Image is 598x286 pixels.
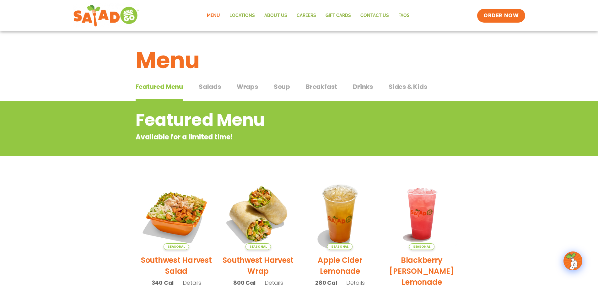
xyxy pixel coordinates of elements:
[385,177,458,250] img: Product photo for Blackberry Bramble Lemonade
[306,82,337,91] span: Breakfast
[237,82,258,91] span: Wraps
[477,9,525,23] a: ORDER NOW
[292,8,321,23] a: Careers
[202,8,225,23] a: Menu
[356,8,394,23] a: Contact Us
[245,243,271,250] span: Seasonal
[304,255,376,277] h2: Apple Cider Lemonade
[136,82,183,91] span: Featured Menu
[140,255,213,277] h2: Southwest Harvest Salad
[409,243,434,250] span: Seasonal
[136,80,463,101] div: Tabbed content
[483,12,519,19] span: ORDER NOW
[136,132,412,142] p: Available for a limited time!
[73,3,139,28] img: new-SAG-logo-768×292
[321,8,356,23] a: GIFT CARDS
[199,82,221,91] span: Salads
[222,177,294,250] img: Product photo for Southwest Harvest Wrap
[136,107,412,133] h2: Featured Menu
[222,255,294,277] h2: Southwest Harvest Wrap
[564,252,582,270] img: wpChatIcon
[260,8,292,23] a: About Us
[327,243,353,250] span: Seasonal
[202,8,414,23] nav: Menu
[304,177,376,250] img: Product photo for Apple Cider Lemonade
[353,82,373,91] span: Drinks
[274,82,290,91] span: Soup
[225,8,260,23] a: Locations
[164,243,189,250] span: Seasonal
[394,8,414,23] a: FAQs
[389,82,427,91] span: Sides & Kids
[140,177,213,250] img: Product photo for Southwest Harvest Salad
[136,43,463,77] h1: Menu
